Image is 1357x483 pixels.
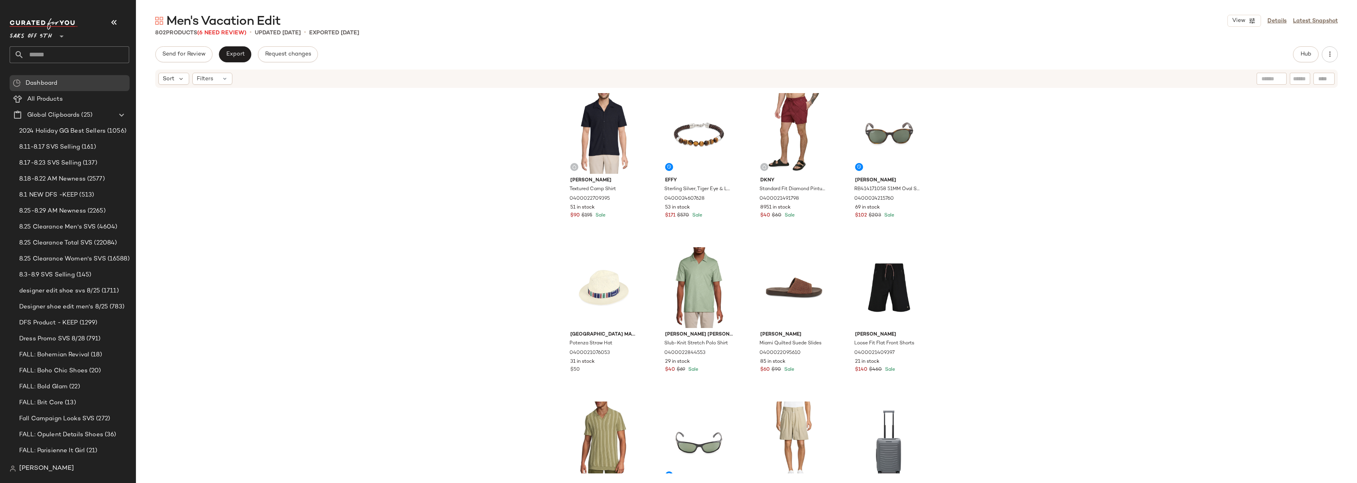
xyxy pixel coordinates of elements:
img: 0400021076053 [564,247,644,328]
span: (16588) [106,254,130,264]
img: svg%3e [13,79,21,87]
span: [PERSON_NAME] [PERSON_NAME] [665,331,733,338]
span: Fall Campaign Looks SVS [19,414,94,423]
a: Details [1267,17,1287,25]
span: 51 in stock [570,204,595,211]
span: 8.3-8.9 SVS Selling [19,270,75,280]
span: 2024 Holiday GG Best Sellers [19,127,106,136]
img: svg%3e [762,165,767,169]
span: (791) [85,334,101,344]
span: $40 [760,212,770,219]
img: 0400098381729_BLACK [659,402,739,482]
span: 8.25 Clearance Men's SVS [19,223,96,232]
span: Dress Promo SVS 8/28 [19,334,85,344]
p: updated [DATE] [255,29,301,37]
span: Men's Vacation Edit [166,14,280,30]
span: Miami Quilted Suede Slides [759,340,821,347]
span: Sale [687,367,698,372]
span: (161) [80,143,96,152]
img: 0400021409397 [849,247,929,328]
span: 0400021409397 [854,350,895,357]
span: $171 [665,212,676,219]
img: 0400022984053_SAGETEA [754,402,834,482]
a: Latest Snapshot [1293,17,1338,25]
span: Global Clipboards [27,111,80,120]
span: Sale [594,213,606,218]
span: [PERSON_NAME] [760,331,828,338]
span: RB414171058 51MM Oval Sunglasses [854,186,922,193]
span: (22084) [92,239,117,248]
span: $102 [855,212,867,219]
span: 8.18-8.22 AM Newness [19,175,86,184]
span: Sale [691,213,702,218]
span: FALL: Boho Chic Shoes [19,366,88,376]
img: 0400021491798_BURGUNDY [754,93,834,174]
span: 0400022095610 [759,350,801,357]
span: View [1232,18,1245,24]
span: DFS Product - KEEP [19,318,78,328]
span: Hub [1300,51,1311,58]
span: [GEOGRAPHIC_DATA] Made in [GEOGRAPHIC_DATA] [570,331,638,338]
span: 0400021076053 [570,350,610,357]
span: 802 [155,30,166,36]
span: $40 [665,366,675,374]
span: Sale [883,367,895,372]
span: (137) [81,159,97,168]
img: 0400022778697 [849,402,929,482]
div: Products [155,29,246,37]
span: Sort [163,75,174,83]
img: 0400023863221_OILGREEN [564,402,644,482]
span: 8.25-8.29 AM Newness [19,207,86,216]
button: Hub [1293,46,1319,62]
span: $60 [772,212,781,219]
img: 0400024215760_LIGHTHAVANA [849,93,929,174]
img: svg%3e [155,17,163,25]
span: Potenza Straw Hat [570,340,612,347]
span: Request changes [265,51,311,58]
span: • [250,28,252,38]
span: Dashboard [26,79,57,88]
button: Send for Review [155,46,212,62]
span: 8.17-8.23 SVS Selling [19,159,81,168]
span: Designer shoe edit men's 8/25 [19,302,108,312]
button: Request changes [258,46,318,62]
span: $90 [570,212,580,219]
span: 0400024215760 [854,195,894,203]
span: 8.25 Clearance Total SVS [19,239,92,248]
span: Sale [883,213,894,218]
span: Loose Fit Flat Front Shorts [854,340,914,347]
span: $195 [582,212,592,219]
span: $570 [677,212,689,219]
span: (1056) [106,127,126,136]
button: View [1227,15,1261,27]
span: • [304,28,306,38]
img: 0400022709395_COASTALNAVY [564,93,644,174]
img: 0400022844553_MINT [659,247,739,328]
span: (20) [88,366,101,376]
span: 8.1 NEW DFS -KEEP [19,191,78,200]
span: Sale [783,213,795,218]
span: (22) [68,382,80,392]
span: All Products [27,95,63,104]
p: Exported [DATE] [309,29,359,37]
span: Export [226,51,244,58]
button: Export [219,46,251,62]
img: 0400022095610 [754,247,834,328]
span: (783) [108,302,124,312]
span: $460 [869,366,882,374]
img: cfy_white_logo.C9jOOHJF.svg [10,18,78,30]
span: 31 in stock [570,358,595,366]
span: Textured Camp Shirt [570,186,616,193]
span: 0400022709395 [570,195,610,203]
span: FALL: Brit Core [19,398,63,407]
span: 0400024607628 [664,195,705,203]
span: $140 [855,366,867,374]
span: Saks OFF 5TH [10,27,52,42]
span: Standard Fit Diamond Pintuck Volley Shorts [759,186,827,193]
span: [PERSON_NAME] [855,331,923,338]
span: FALL: Bohemian Revival [19,350,89,360]
span: [PERSON_NAME] [19,464,74,473]
span: $90 [771,366,781,374]
span: (2265) [86,207,106,216]
span: (1711) [100,286,119,296]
